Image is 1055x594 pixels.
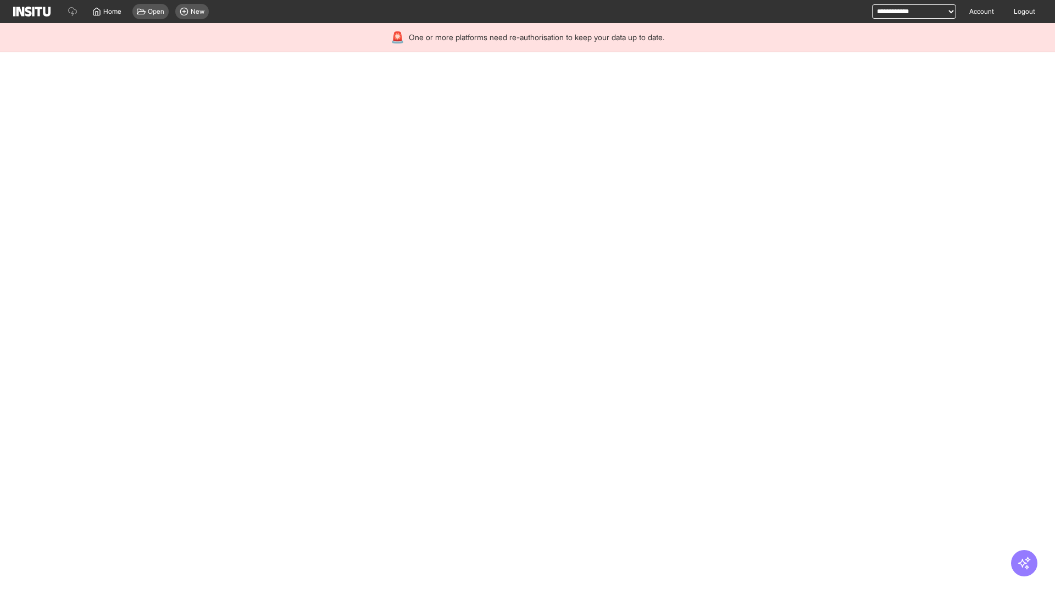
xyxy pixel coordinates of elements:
[391,30,404,45] div: 🚨
[13,7,51,16] img: Logo
[191,7,204,16] span: New
[148,7,164,16] span: Open
[409,32,664,43] span: One or more platforms need re-authorisation to keep your data up to date.
[103,7,121,16] span: Home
